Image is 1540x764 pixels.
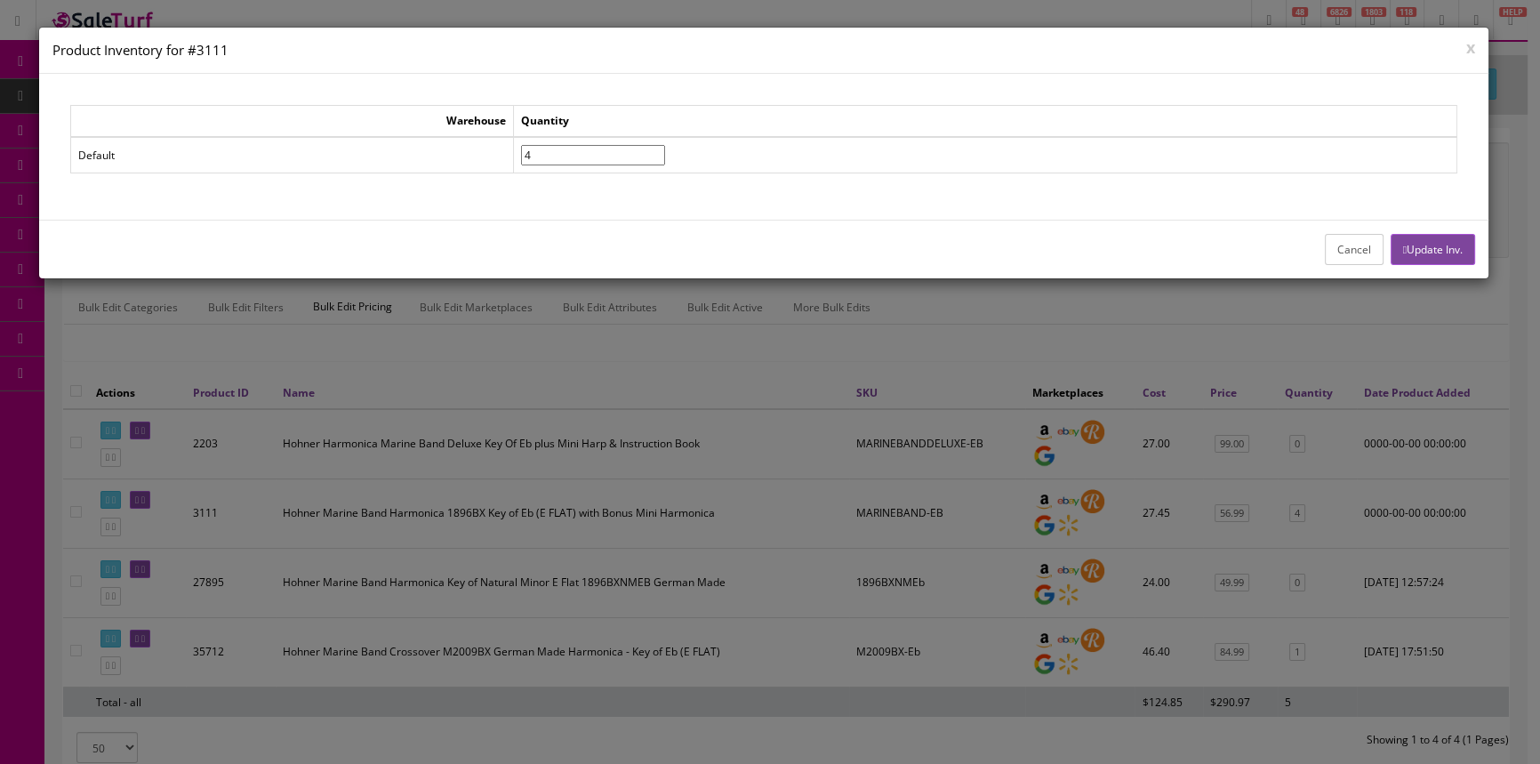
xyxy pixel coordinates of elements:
button: Update Inv. [1391,234,1475,265]
h4: Product Inventory for #3111 [52,41,1475,60]
td: Quantity [513,106,1456,137]
td: Default [70,137,513,173]
td: Warehouse [70,106,513,137]
button: Cancel [1325,234,1384,265]
button: x [1466,39,1475,55]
